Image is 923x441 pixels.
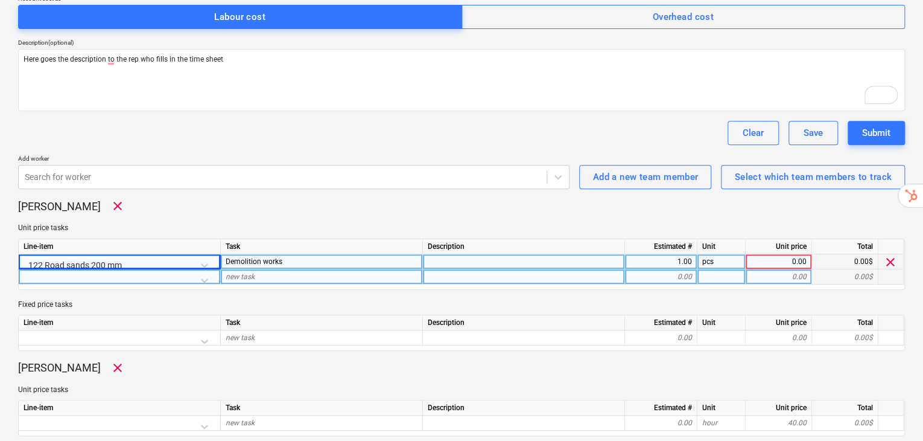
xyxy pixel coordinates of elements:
div: Total [812,315,878,330]
button: Save [788,121,838,145]
div: Unit [697,315,746,330]
div: 0.00 [630,330,692,346]
div: Unit price [746,315,812,330]
textarea: To enrich screen reader interactions, please activate Accessibility in Grammarly extension settings [18,49,905,111]
div: 0.00 [630,416,692,431]
div: 0.00 [750,330,807,346]
button: Clear [728,121,779,145]
span: Remove worker [110,199,125,213]
div: 0.00 [630,269,692,285]
span: Remove worker [110,361,125,375]
span: new task [226,272,255,281]
div: Add a new team member [592,169,698,185]
p: Fixed price tasks [18,300,905,310]
div: 40.00 [750,416,807,431]
div: Unit price [746,401,812,416]
button: Overhead cost [461,5,906,29]
div: 1.00 [630,254,692,269]
p: Unit price tasks [18,385,905,395]
button: Submit [848,121,905,145]
span: new task [226,419,255,427]
div: Estimated # [625,401,697,416]
div: Task [221,239,423,254]
div: Description (optional) [18,39,905,47]
p: Add worker [18,155,569,165]
p: [PERSON_NAME] [18,199,101,214]
button: Labour cost [18,5,462,29]
div: hour [697,416,746,431]
div: Estimated # [625,239,697,254]
div: Description [423,315,625,330]
span: clear [883,254,898,269]
div: Unit [697,239,746,254]
div: Labour cost [214,9,265,25]
div: 0.00$ [812,416,878,431]
div: 0.00 [750,269,807,285]
div: Line-item [19,401,221,416]
div: Save [804,125,823,141]
p: Unit price tasks [18,223,905,233]
div: Line-item [19,239,221,254]
p: [PERSON_NAME] [18,361,101,375]
div: 0.00$ [812,254,878,269]
div: Task [221,315,423,330]
div: Total [812,239,878,254]
span: Demolition works [226,257,282,266]
div: 0.00$ [812,330,878,346]
button: Select which team members to track [721,165,905,189]
div: Estimated # [625,315,697,330]
div: Description [423,239,625,254]
div: Overhead cost [652,9,714,25]
button: Add a new team member [579,165,711,189]
div: 0.00 [750,254,807,269]
div: Select which team members to track [734,169,892,185]
div: Submit [862,125,890,141]
span: new task [226,333,255,342]
div: 0.00$ [812,269,878,285]
div: Clear [743,125,764,141]
div: Unit [697,401,746,416]
div: Total [812,401,878,416]
div: Description [423,401,625,416]
div: pcs [697,254,746,269]
div: Line-item [19,315,221,330]
div: Unit price [746,239,812,254]
div: Task [221,401,423,416]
